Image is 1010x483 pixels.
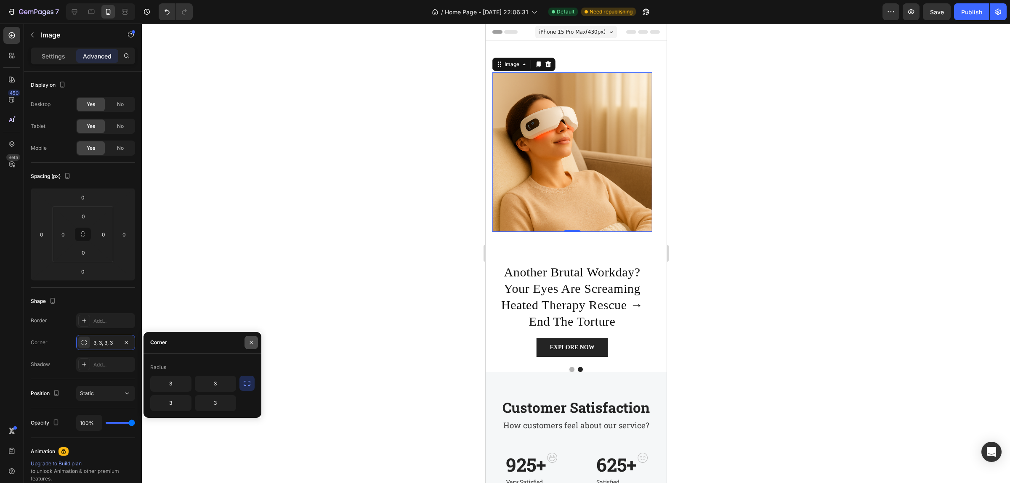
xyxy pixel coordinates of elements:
div: Add... [93,317,133,325]
button: Save [923,3,951,20]
div: Spacing (px) [31,171,72,182]
div: Mobile [31,144,47,152]
div: Upgrade to Build plan [31,460,135,467]
div: Open Intercom Messenger [981,442,1002,462]
p: Image [41,30,112,40]
input: 0px [75,210,92,223]
div: Tablet [31,122,45,130]
div: Corner [31,339,48,346]
input: Auto [195,376,236,391]
div: Add... [93,361,133,369]
button: Static [76,386,135,401]
span: Home Page - [DATE] 22:06:31 [445,8,528,16]
p: 7 [55,7,59,17]
p: Advanced [83,52,112,61]
span: No [117,144,124,152]
div: Shadow [31,361,50,368]
p: 625+ [111,430,151,452]
p: Settings [42,52,65,61]
span: Save [930,8,944,16]
span: Default [557,8,574,16]
img: Alt Image [61,429,72,439]
input: 0px [75,246,92,259]
div: 3, 3, 3, 3 [93,339,118,347]
input: Auto [151,395,191,411]
span: Yes [87,101,95,108]
button: 7 [3,3,63,20]
div: Shape [31,296,58,307]
input: 0 [35,228,48,241]
span: Yes [87,122,95,130]
div: Corner [150,339,167,346]
input: 0 [74,265,91,278]
div: 450 [8,90,20,96]
span: Static [80,390,94,396]
p: Very Satisfied [20,454,61,463]
iframe: Design area [486,24,667,483]
span: No [117,101,124,108]
input: 0 [74,191,91,204]
button: Publish [954,3,989,20]
div: Display on [31,80,67,91]
div: Beta [6,154,20,161]
input: Auto [77,415,102,430]
input: 0 [118,228,130,241]
span: Need republishing [590,8,633,16]
div: to unlock Animation & other premium features. [31,460,135,483]
div: Opacity [31,417,61,429]
span: / [441,8,443,16]
p: Satisfied [111,454,151,463]
input: 0px [97,228,110,241]
span: Yes [87,144,95,152]
span: No [117,122,124,130]
div: Publish [961,8,982,16]
div: Position [31,388,61,399]
div: Border [31,317,47,324]
div: Radius [150,364,166,371]
input: Auto [151,376,191,391]
div: Desktop [31,101,50,108]
div: Animation [31,448,55,455]
input: 0px [57,228,69,241]
div: Undo/Redo [159,3,193,20]
img: Alt Image [152,429,162,439]
input: Auto [195,395,236,411]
